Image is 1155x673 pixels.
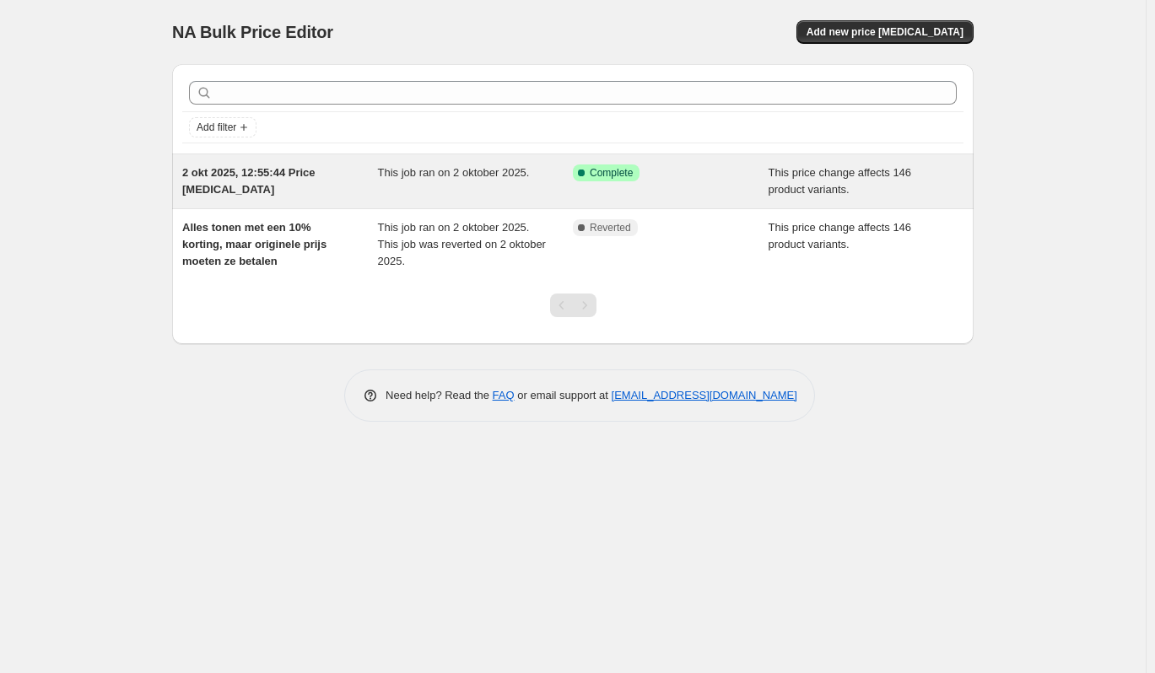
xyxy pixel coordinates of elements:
[590,221,631,234] span: Reverted
[550,293,596,317] nav: Pagination
[493,389,515,401] a: FAQ
[378,221,546,267] span: This job ran on 2 oktober 2025. This job was reverted on 2 oktober 2025.
[769,221,912,250] span: This price change affects 146 product variants.
[172,23,333,41] span: NA Bulk Price Editor
[796,20,974,44] button: Add new price [MEDICAL_DATA]
[197,121,236,134] span: Add filter
[612,389,797,401] a: [EMAIL_ADDRESS][DOMAIN_NAME]
[769,166,912,196] span: This price change affects 146 product variants.
[386,389,493,401] span: Need help? Read the
[182,221,327,267] span: Alles tonen met een 10% korting, maar originele prijs moeten ze betalen
[182,166,316,196] span: 2 okt 2025, 12:55:44 Price [MEDICAL_DATA]
[807,25,963,39] span: Add new price [MEDICAL_DATA]
[189,117,256,137] button: Add filter
[378,166,530,179] span: This job ran on 2 oktober 2025.
[590,166,633,180] span: Complete
[515,389,612,401] span: or email support at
